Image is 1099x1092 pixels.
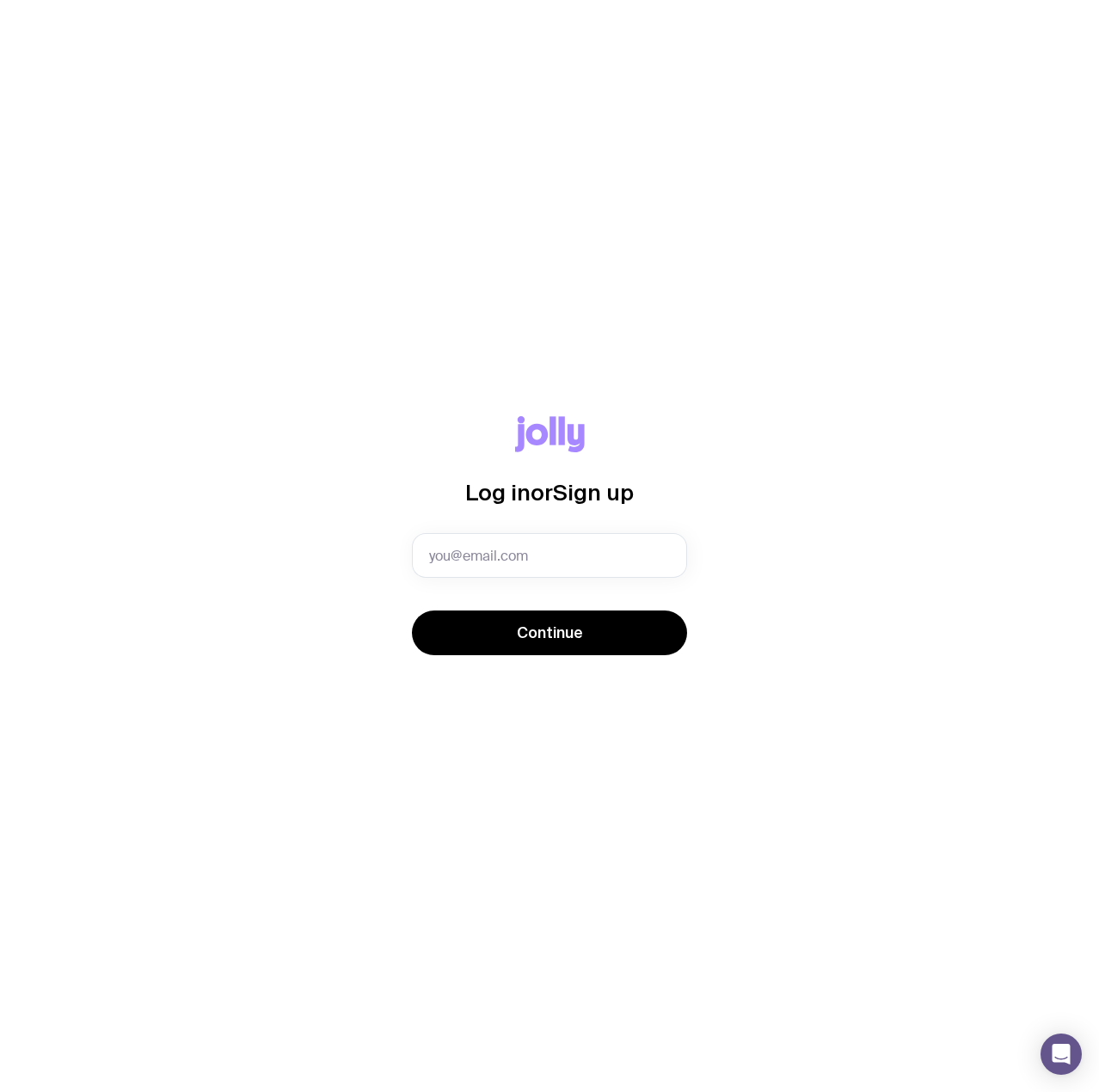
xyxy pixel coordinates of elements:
[1041,1034,1082,1075] div: Open Intercom Messenger
[517,623,583,643] span: Continue
[412,610,687,655] button: Continue
[553,480,634,505] span: Sign up
[465,480,531,505] span: Log in
[412,533,687,578] input: you@email.com
[531,480,553,505] span: or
